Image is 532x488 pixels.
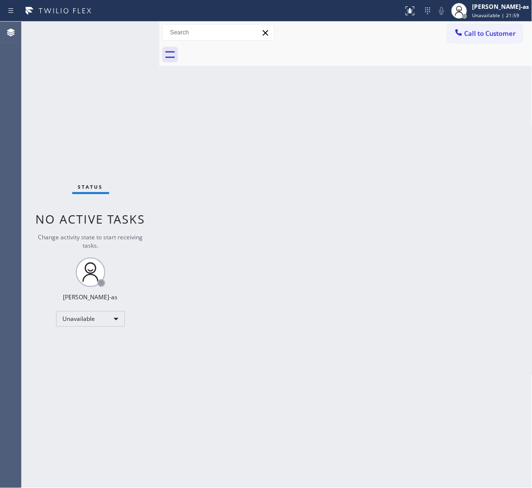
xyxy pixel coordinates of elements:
div: [PERSON_NAME]-as [472,2,529,11]
div: Unavailable [56,311,125,327]
button: Call to Customer [447,24,523,43]
span: No active tasks [36,211,146,227]
div: [PERSON_NAME]-as [63,293,118,301]
button: Mute [435,4,448,18]
input: Search [163,25,274,40]
span: Status [78,183,103,190]
span: Change activity state to start receiving tasks. [38,233,143,250]
span: Call to Customer [465,29,516,38]
span: Unavailable | 21:59 [472,12,519,19]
